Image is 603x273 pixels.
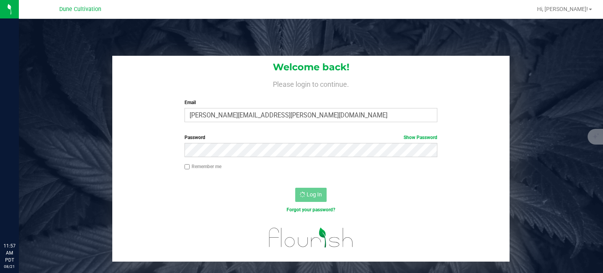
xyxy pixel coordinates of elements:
input: Remember me [185,164,190,170]
label: Remember me [185,163,221,170]
h4: Please login to continue. [112,79,510,88]
p: 11:57 AM PDT [4,242,15,264]
p: 08/21 [4,264,15,269]
a: Show Password [404,135,437,140]
a: Forgot your password? [287,207,335,213]
label: Email [185,99,438,106]
span: Dune Cultivation [59,6,101,13]
img: flourish_logo.svg [261,222,361,253]
span: Log In [307,191,322,198]
span: Password [185,135,205,140]
span: Hi, [PERSON_NAME]! [537,6,588,12]
h1: Welcome back! [112,62,510,72]
button: Log In [295,188,327,202]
